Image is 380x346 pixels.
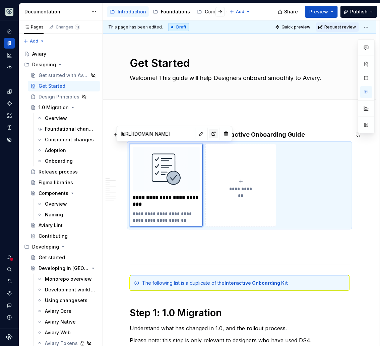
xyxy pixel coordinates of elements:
h4: Track your progress with this interactive Onboarding Guide [130,131,350,139]
a: Component changes [34,134,100,145]
div: Get Started [39,83,65,89]
span: 11 [75,24,80,30]
div: Foundations [161,8,190,15]
div: Aviary [32,51,46,57]
div: Design Principles [39,93,79,100]
button: Request review [316,22,359,32]
a: Aviary [21,49,100,59]
div: Contributing [39,233,68,239]
a: Overview [34,113,100,124]
div: Designing [32,61,56,68]
img: e9b922fa-f04a-4299-b7ed-1e55afbcf9ac.png [133,147,200,192]
a: Developing in [GEOGRAPHIC_DATA] [28,263,100,274]
span: Request review [324,24,356,30]
div: Home [4,26,15,37]
a: Using changesets [34,295,100,306]
a: Get Started [28,81,100,91]
span: This page has been edited. [108,24,163,30]
a: Overview [34,199,100,209]
a: Design tokens [4,86,15,97]
a: 1.0 Migration [28,102,100,113]
div: Aviary Native [45,319,76,325]
button: Notifications [4,252,15,263]
span: Share [284,8,298,15]
a: Contributing [28,231,100,241]
a: Aviary Lint [28,220,100,231]
img: 256e2c79-9abd-4d59-8978-03feab5a3943.png [5,8,13,16]
div: Get started [39,254,65,261]
a: Adoption [34,145,100,156]
div: Get started with Aviary 1.0 [39,72,88,79]
span: Publish [350,8,368,15]
a: Release process [28,166,100,177]
a: Get started with Aviary 1.0 [28,70,100,81]
a: Foundational changes [34,124,100,134]
div: Pages [24,24,44,30]
a: Code automation [4,62,15,73]
div: Components [39,190,68,197]
a: Components [4,98,15,109]
button: Quick preview [273,22,313,32]
div: Aviary Core [45,308,71,315]
svg: Supernova Logo [6,334,13,341]
div: Designing [21,59,100,70]
a: Data sources [4,134,15,145]
button: Contact support [4,300,15,311]
a: Monorepo overview [34,274,100,284]
a: Invite team [4,276,15,287]
a: Design Principles [28,91,100,102]
div: Introduction [118,8,146,15]
button: Add [228,7,253,16]
div: Adoption [45,147,66,154]
div: Draft [168,23,189,31]
a: Aviary Core [34,306,100,317]
div: Aviary Lint [39,222,63,229]
a: Aviary Native [34,317,100,327]
button: Search ⌘K [4,264,15,275]
div: Naming [45,211,63,218]
a: Naming [34,209,100,220]
div: Changes [56,24,80,30]
a: Development workflow [34,284,100,295]
div: Analytics [4,50,15,61]
div: Release process [39,168,78,175]
h1: Step 1: 1.0 Migration [130,307,350,319]
div: Overview [45,201,67,207]
a: Aviary Web [34,327,100,338]
a: Storybook stories [4,122,15,133]
div: Foundational changes [45,126,96,132]
div: Figma libraries [39,179,73,186]
div: Monorepo overview [45,276,92,282]
span: Add [236,9,244,14]
span: Preview [309,8,328,15]
a: Settings [4,288,15,299]
strong: Interactive Onboarding Kit [225,280,288,286]
div: Developing [21,241,100,252]
a: Onboarding [34,156,100,166]
button: Preview [305,6,338,18]
a: Assets [4,110,15,121]
div: Documentation [4,38,15,49]
div: Using changesets [45,297,87,304]
div: Aviary Web [45,329,71,336]
a: Components [194,6,237,17]
a: Get started [28,252,100,263]
a: Figma libraries [28,177,100,188]
span: Add [30,39,38,44]
p: Understand what has changed in 1.0, and the rollout process. [130,324,350,332]
div: Component changes [45,136,94,143]
div: Development workflow [45,286,96,293]
div: Developing in [GEOGRAPHIC_DATA] [39,265,89,272]
div: Onboarding [45,158,73,164]
a: Introduction [107,6,149,17]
